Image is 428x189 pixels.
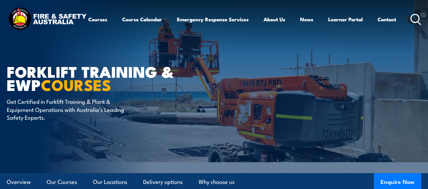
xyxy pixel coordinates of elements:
a: Contact [378,11,396,27]
a: Learner Portal [328,11,363,27]
a: About Us [264,11,285,27]
a: Courses [88,11,107,27]
strong: COURSES [41,73,111,96]
a: News [300,11,313,27]
a: Course Calendar [122,11,162,27]
a: Emergency Response Services [177,11,249,27]
p: Get Certified in Forklift Training & Plant & Equipment Operations with Australia’s Leading Safety... [7,97,130,121]
h1: Forklift Training & EWP [7,65,174,91]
